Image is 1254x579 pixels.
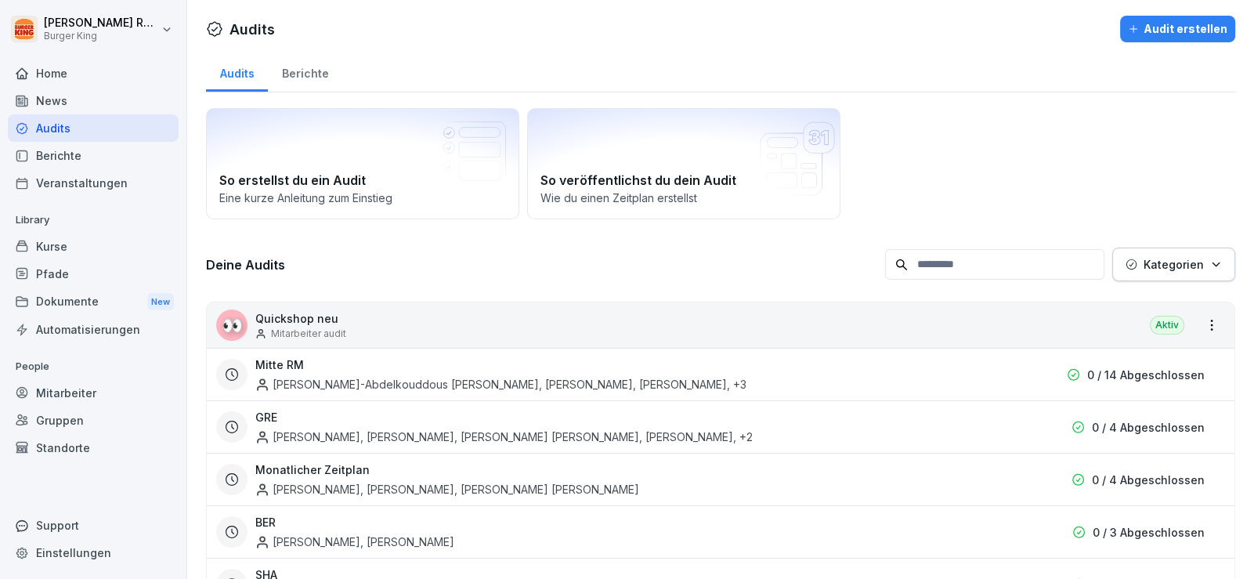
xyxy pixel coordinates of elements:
p: 0 / 14 Abgeschlossen [1087,367,1205,383]
h3: Deine Audits [206,256,877,273]
a: Einstellungen [8,539,179,566]
h3: Monatlicher Zeitplan [255,461,370,478]
a: DokumenteNew [8,288,179,317]
p: Eine kurze Anleitung zum Einstieg [219,190,506,206]
div: [PERSON_NAME], [PERSON_NAME] [255,534,454,550]
div: New [147,293,174,311]
div: Dokumente [8,288,179,317]
p: 0 / 4 Abgeschlossen [1092,419,1205,436]
h2: So veröffentlichst du dein Audit [540,171,827,190]
a: So erstellst du ein AuditEine kurze Anleitung zum Einstieg [206,108,519,219]
div: [PERSON_NAME]-Abdelkouddous [PERSON_NAME], [PERSON_NAME], [PERSON_NAME] , +3 [255,376,746,393]
a: News [8,87,179,114]
p: Quickshop neu [255,310,346,327]
a: Kurse [8,233,179,260]
a: Mitarbeiter [8,379,179,407]
p: 0 / 3 Abgeschlossen [1093,524,1205,541]
button: Kategorien [1112,248,1235,281]
p: Kategorien [1144,256,1204,273]
a: Berichte [268,52,342,92]
a: Veranstaltungen [8,169,179,197]
a: Pfade [8,260,179,288]
div: Support [8,512,179,539]
a: Home [8,60,179,87]
p: Burger King [44,31,158,42]
a: Audits [206,52,268,92]
p: Mitarbeiter audit [271,327,346,341]
h3: GRE [255,409,277,425]
a: Standorte [8,434,179,461]
a: Berichte [8,142,179,169]
div: 👀 [216,309,248,341]
a: Gruppen [8,407,179,434]
h2: So erstellst du ein Audit [219,171,506,190]
h1: Audits [229,19,275,40]
h3: BER [255,514,276,530]
p: [PERSON_NAME] Rohrich [44,16,158,30]
div: Audit erstellen [1128,20,1227,38]
a: So veröffentlichst du dein AuditWie du einen Zeitplan erstellst [527,108,840,219]
div: [PERSON_NAME], [PERSON_NAME], [PERSON_NAME] [PERSON_NAME] [255,481,639,498]
a: Audits [8,114,179,142]
p: 0 / 4 Abgeschlossen [1092,472,1205,488]
a: Automatisierungen [8,316,179,343]
button: Audit erstellen [1120,16,1235,42]
div: Aktiv [1150,316,1184,335]
p: People [8,354,179,379]
div: [PERSON_NAME], [PERSON_NAME], [PERSON_NAME] [PERSON_NAME], [PERSON_NAME] , +2 [255,429,753,445]
p: Library [8,208,179,233]
p: Wie du einen Zeitplan erstellst [540,190,827,206]
h3: Mitte RM [255,356,304,373]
